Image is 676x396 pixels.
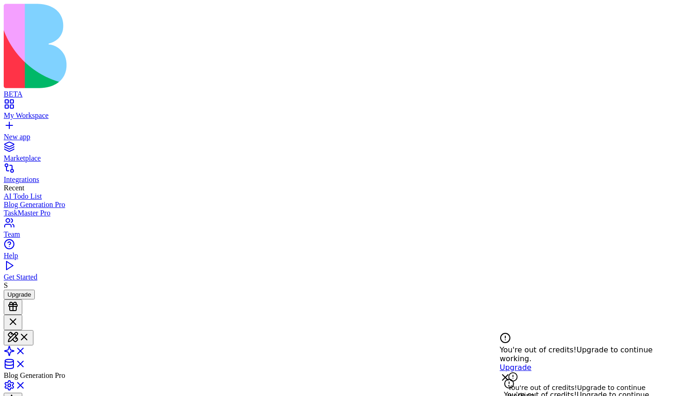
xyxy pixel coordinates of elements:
[4,281,8,289] span: S
[4,243,672,260] a: Help
[15,9,65,28] a: Studio
[4,201,672,209] a: Blog Generation Pro
[4,82,672,98] a: BETA
[4,133,672,141] div: New app
[4,154,672,162] div: Marketplace
[4,192,672,201] a: AI Todo List
[4,290,35,298] a: Upgrade
[4,111,672,120] div: My Workspace
[11,45,137,65] a: Create
[4,175,672,184] div: Integrations
[4,4,377,88] img: logo
[4,103,672,120] a: My Workspace
[4,184,24,192] span: Recent
[4,273,672,281] div: Get Started
[4,222,672,239] a: Team
[4,167,672,184] a: Integrations
[4,90,672,98] div: BETA
[500,345,576,354] span: You're out of credits!
[500,345,653,363] span: Upgrade to continue working.
[500,363,531,372] a: Upgrade
[39,12,65,25] span: Studio
[4,371,65,379] span: Blog Generation Pro
[4,146,672,162] a: Marketplace
[4,265,672,281] a: Get Started
[11,69,137,89] a: Library
[4,290,35,299] button: Upgrade
[4,252,672,260] div: Help
[4,230,672,239] div: Team
[4,124,672,141] a: New app
[4,209,672,217] a: TaskMaster Pro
